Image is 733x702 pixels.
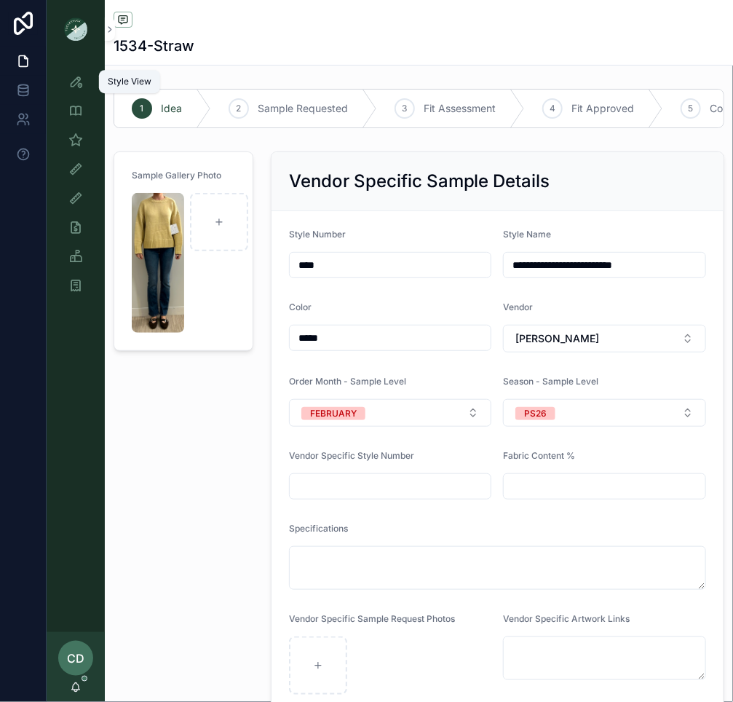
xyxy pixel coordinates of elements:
span: 5 [689,103,694,114]
h1: 1534-Straw [114,36,194,56]
span: Sample Gallery Photo [132,170,221,181]
div: PS26 [524,407,547,420]
img: Screenshot-2025-10-08-at-2.01.12-PM.png [132,193,184,333]
span: Fabric Content % [503,450,575,461]
span: Order Month - Sample Level [289,376,406,387]
button: Select Button [503,325,706,352]
h2: Vendor Specific Sample Details [289,170,550,193]
span: Sample Requested [258,101,348,116]
span: 3 [403,103,408,114]
span: Color [289,301,312,312]
span: Idea [161,101,182,116]
button: Select Button [503,399,706,427]
span: 1 [140,103,144,114]
span: 2 [237,103,242,114]
span: CD [67,650,84,667]
span: Style Name [503,229,551,240]
div: Style View [108,76,151,87]
div: FEBRUARY [310,407,357,420]
div: scrollable content [47,58,105,318]
span: Fit Approved [571,101,634,116]
span: Fit Assessment [424,101,496,116]
img: App logo [64,17,87,41]
span: Season - Sample Level [503,376,598,387]
span: Specifications [289,523,348,534]
button: Select Button [289,399,492,427]
span: Style Number [289,229,346,240]
span: Vendor Specific Sample Request Photos [289,613,455,624]
span: [PERSON_NAME] [515,331,599,346]
span: Vendor [503,301,533,312]
span: Vendor Specific Style Number [289,450,414,461]
span: 4 [550,103,555,114]
span: Vendor Specific Artwork Links [503,613,630,624]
